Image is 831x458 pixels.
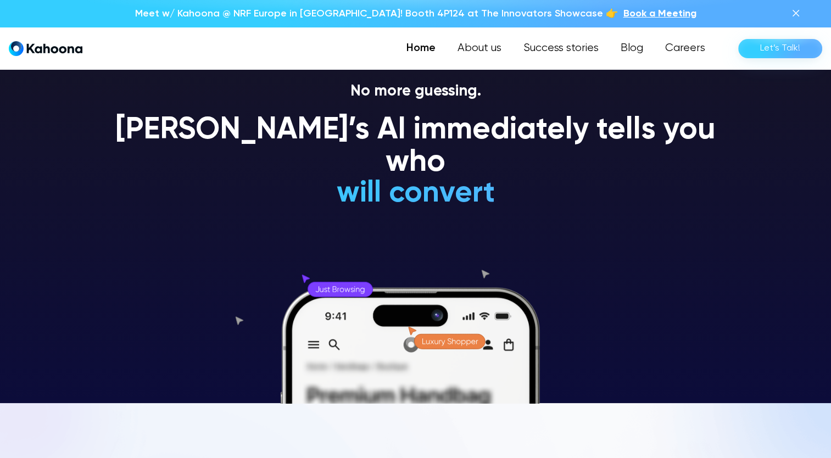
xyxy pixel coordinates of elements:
[512,37,610,59] a: Success stories
[610,37,654,59] a: Blog
[316,286,365,293] g: Just Browsing
[623,7,696,21] a: Book a Meeting
[135,7,618,21] p: Meet w/ Kahoona @ NRF Europe in [GEOGRAPHIC_DATA]! Booth 4P124 at The Innovators Showcase 👉
[103,114,729,180] h1: [PERSON_NAME]’s AI immediately tells you who
[447,37,512,59] a: About us
[395,37,447,59] a: Home
[9,41,82,57] a: home
[738,39,822,58] a: Let’s Talk!
[654,37,716,59] a: Careers
[254,177,577,210] h1: will convert
[103,82,729,101] p: No more guessing.
[760,40,800,57] div: Let’s Talk!
[623,9,696,19] span: Book a Meeting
